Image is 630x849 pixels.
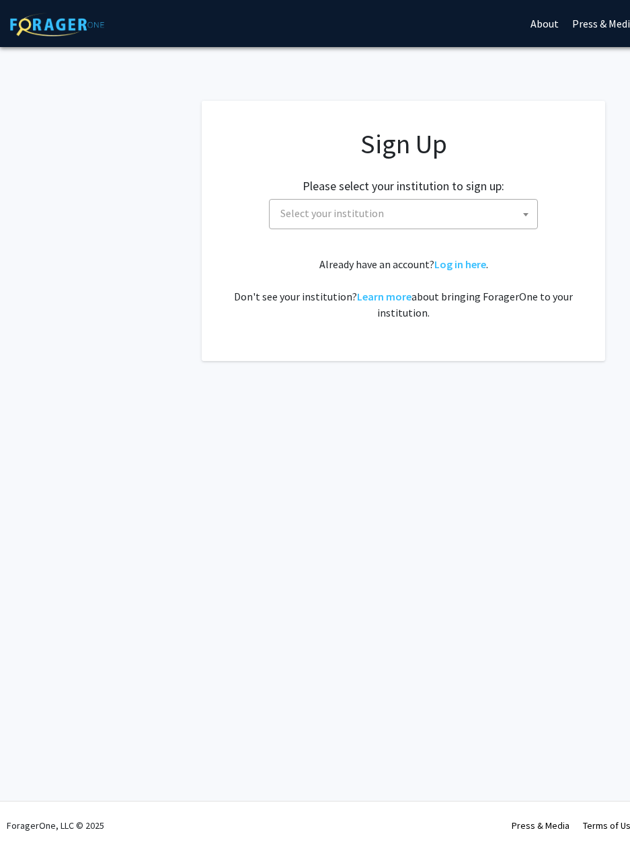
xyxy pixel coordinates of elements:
h1: Sign Up [229,128,578,160]
a: Press & Media [512,819,569,832]
img: ForagerOne Logo [10,13,104,36]
span: Select your institution [275,200,537,227]
h2: Please select your institution to sign up: [303,179,504,194]
a: Log in here [434,257,486,271]
div: ForagerOne, LLC © 2025 [7,802,104,849]
div: Already have an account? . Don't see your institution? about bringing ForagerOne to your institut... [229,256,578,321]
span: Select your institution [280,206,384,220]
span: Select your institution [269,199,538,229]
a: Learn more about bringing ForagerOne to your institution [357,290,411,303]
